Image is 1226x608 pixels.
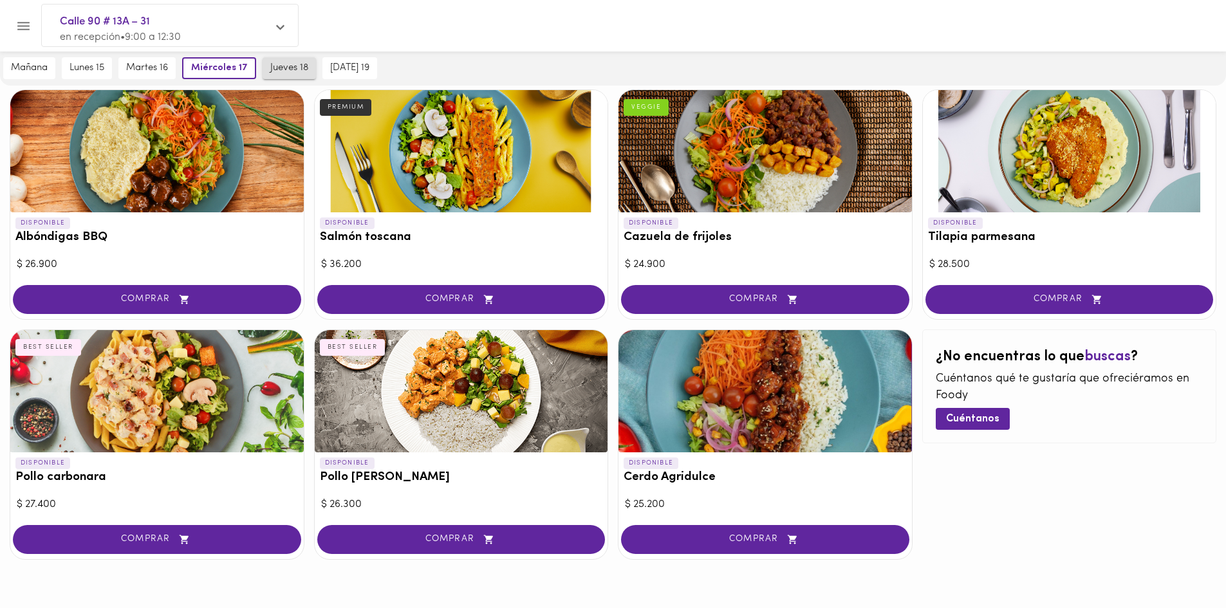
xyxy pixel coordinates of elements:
p: DISPONIBLE [928,217,983,229]
div: Pollo Tikka Massala [315,330,608,452]
button: COMPRAR [13,285,301,314]
div: VEGGIE [624,99,669,116]
span: martes 16 [126,62,168,74]
div: $ 36.200 [321,257,602,272]
h3: Cerdo Agridulce [624,471,907,484]
button: COMPRAR [621,525,909,554]
div: $ 27.400 [17,497,297,512]
span: jueves 18 [270,62,308,74]
span: COMPRAR [29,534,285,545]
h3: Salmón toscana [320,231,603,244]
span: en recepción • 9:00 a 12:30 [60,32,181,42]
button: COMPRAR [925,285,1214,314]
p: DISPONIBLE [624,217,678,229]
span: miércoles 17 [191,62,247,74]
span: lunes 15 [70,62,104,74]
h3: Pollo carbonara [15,471,299,484]
button: COMPRAR [621,285,909,314]
span: COMPRAR [333,534,590,545]
h3: Albóndigas BBQ [15,231,299,244]
button: [DATE] 19 [322,57,377,79]
button: COMPRAR [13,525,301,554]
p: DISPONIBLE [320,217,375,229]
div: PREMIUM [320,99,372,116]
h3: Cazuela de frijoles [624,231,907,244]
button: miércoles 17 [182,57,256,79]
h3: Tilapia parmesana [928,231,1211,244]
button: COMPRAR [317,525,606,554]
span: COMPRAR [29,294,285,305]
div: $ 24.900 [625,257,906,272]
div: $ 25.200 [625,497,906,512]
iframe: Messagebird Livechat Widget [1151,533,1213,595]
button: jueves 18 [263,57,316,79]
div: Tilapia parmesana [923,90,1216,212]
div: Albóndigas BBQ [10,90,304,212]
div: Salmón toscana [315,90,608,212]
div: Pollo carbonara [10,330,304,452]
p: DISPONIBLE [15,217,70,229]
button: COMPRAR [317,285,606,314]
span: buscas [1084,349,1131,364]
div: $ 26.900 [17,257,297,272]
h2: ¿No encuentras lo que ? [936,349,1203,365]
span: COMPRAR [637,534,893,545]
span: COMPRAR [942,294,1198,305]
span: Calle 90 # 13A – 31 [60,14,267,30]
div: BEST SELLER [320,339,385,356]
button: Menu [8,10,39,42]
p: Cuéntanos qué te gustaría que ofreciéramos en Foody [936,371,1203,404]
button: martes 16 [118,57,176,79]
div: BEST SELLER [15,339,81,356]
span: Cuéntanos [946,413,999,425]
p: DISPONIBLE [15,457,70,469]
div: Cazuela de frijoles [618,90,912,212]
span: COMPRAR [637,294,893,305]
span: mañana [11,62,48,74]
p: DISPONIBLE [624,457,678,469]
div: $ 28.500 [929,257,1210,272]
button: lunes 15 [62,57,112,79]
h3: Pollo [PERSON_NAME] [320,471,603,484]
div: Cerdo Agridulce [618,330,912,452]
div: $ 26.300 [321,497,602,512]
button: Cuéntanos [936,408,1010,429]
span: [DATE] 19 [330,62,369,74]
span: COMPRAR [333,294,590,305]
button: mañana [3,57,55,79]
p: DISPONIBLE [320,457,375,469]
